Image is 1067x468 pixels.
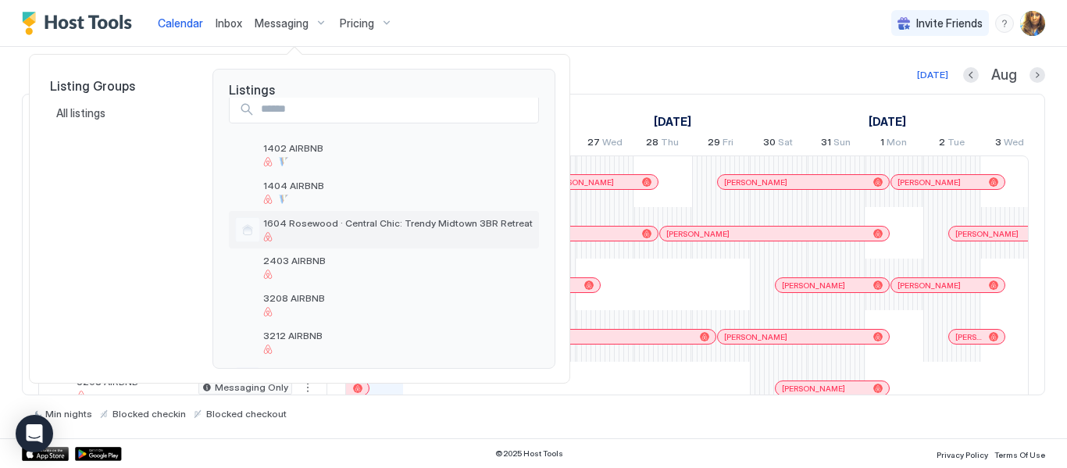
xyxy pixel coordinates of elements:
div: listing image [235,330,260,355]
input: Input Field [255,96,538,123]
span: 1404 AIRBNB [263,180,533,191]
span: 3208 AIRBNB [263,292,533,304]
span: 2403 AIRBNB [263,255,533,266]
span: 1604 Rosewood · Central Chic: Trendy Midtown 3BR Retreat [263,217,533,229]
div: listing image [235,292,260,317]
div: listing image [235,142,260,167]
span: Listings [213,70,555,98]
span: 3212 AIRBNB [263,330,533,341]
div: Open Intercom Messenger [16,415,53,452]
div: listing image [235,180,260,205]
span: All listings [56,106,108,120]
span: 480 AIRBNB [263,367,533,379]
div: listing image [235,255,260,280]
span: 1402 AIRBNB [263,142,533,154]
span: Listing Groups [50,78,187,94]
